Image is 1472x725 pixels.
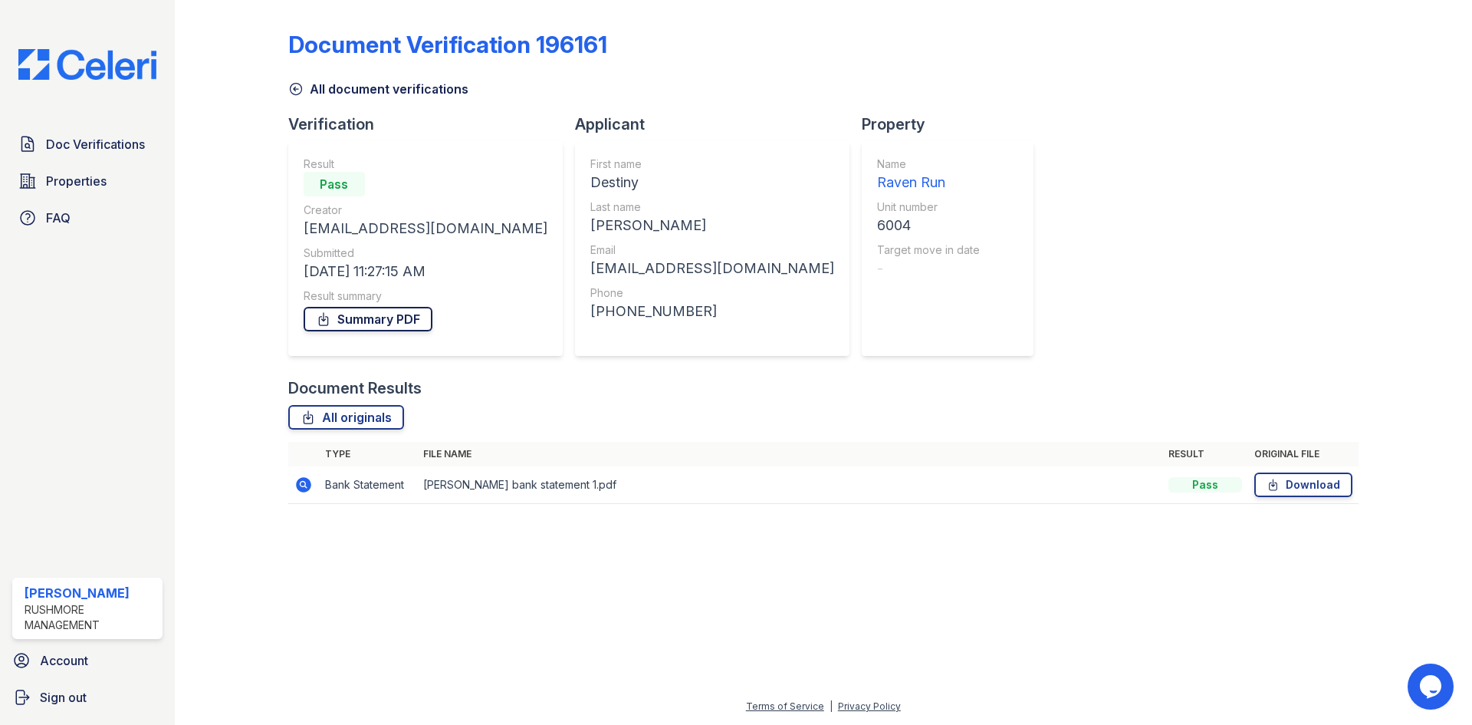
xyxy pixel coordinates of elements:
a: Terms of Service [746,700,824,712]
span: Doc Verifications [46,135,145,153]
th: Result [1162,442,1248,466]
span: Account [40,651,88,670]
div: Result summary [304,288,547,304]
div: [PERSON_NAME] [25,584,156,602]
div: - [877,258,980,279]
div: Creator [304,203,547,218]
td: Bank Statement [319,466,417,504]
div: [PERSON_NAME] [590,215,834,236]
div: | [830,700,833,712]
a: FAQ [12,203,163,233]
div: Unit number [877,199,980,215]
div: [EMAIL_ADDRESS][DOMAIN_NAME] [590,258,834,279]
th: Original file [1248,442,1359,466]
div: First name [590,157,834,172]
div: Last name [590,199,834,215]
img: CE_Logo_Blue-a8612792a0a2168367f1c8372b55b34899dd931a85d93a1a3d3e32e68fde9ad4.png [6,49,169,80]
div: [DATE] 11:27:15 AM [304,261,547,282]
span: Properties [46,172,107,190]
div: Destiny [590,172,834,193]
div: Verification [288,114,575,135]
span: Sign out [40,688,87,707]
div: Phone [590,285,834,301]
div: Document Results [288,377,422,399]
div: Submitted [304,246,547,261]
a: Summary PDF [304,307,432,331]
div: Rushmore Management [25,602,156,633]
div: Document Verification 196161 [288,31,607,58]
span: FAQ [46,209,71,227]
div: Pass [1168,477,1242,493]
td: [PERSON_NAME] bank statement 1.pdf [417,466,1162,504]
div: Applicant [575,114,862,135]
div: Raven Run [877,172,980,193]
iframe: chat widget [1408,664,1457,710]
th: File name [417,442,1162,466]
a: Sign out [6,682,169,713]
div: [PHONE_NUMBER] [590,301,834,322]
div: Email [590,242,834,258]
a: Account [6,645,169,676]
div: Target move in date [877,242,980,258]
div: Pass [304,172,365,196]
div: Property [862,114,1046,135]
div: Name [877,157,980,172]
a: All document verifications [288,80,468,98]
th: Type [319,442,417,466]
div: [EMAIL_ADDRESS][DOMAIN_NAME] [304,218,547,239]
a: Doc Verifications [12,129,163,160]
div: 6004 [877,215,980,236]
a: Download [1254,473,1352,497]
a: Name Raven Run [877,157,980,193]
div: Result [304,157,547,172]
a: Properties [12,166,163,196]
a: All originals [288,405,404,430]
a: Privacy Policy [838,700,901,712]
